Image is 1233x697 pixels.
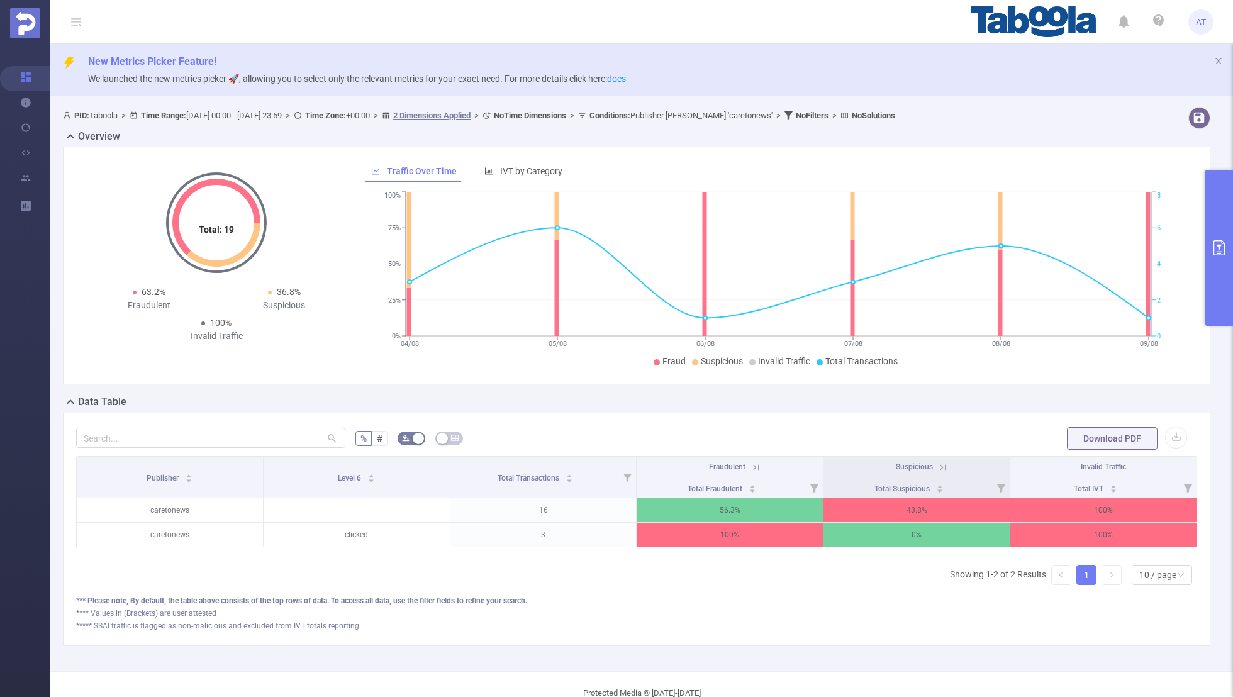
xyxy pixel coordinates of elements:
[566,472,573,480] div: Sort
[282,111,294,120] span: >
[1214,54,1223,68] button: icon: close
[950,565,1046,585] li: Showing 1-2 of 2 Results
[823,523,1010,547] p: 0%
[388,260,401,269] tspan: 50%
[81,299,216,312] div: Fraudulent
[1157,224,1161,232] tspan: 6
[142,287,165,297] span: 63.2%
[1157,296,1161,304] tspan: 2
[1076,565,1096,585] li: 1
[277,287,301,297] span: 36.8%
[367,472,375,480] div: Sort
[264,523,450,547] p: clicked
[393,111,471,120] u: 2 Dimensions Applied
[388,224,401,232] tspan: 75%
[1157,260,1161,269] tspan: 4
[829,111,840,120] span: >
[384,192,401,200] tspan: 100%
[1077,566,1096,584] a: 1
[402,434,410,442] i: icon: bg-colors
[991,340,1010,348] tspan: 08/08
[498,474,561,482] span: Total Transactions
[1051,565,1071,585] li: Previous Page
[78,394,126,410] h2: Data Table
[936,488,943,491] i: icon: caret-down
[74,111,89,120] b: PID:
[566,472,572,476] i: icon: caret-up
[618,457,636,498] i: Filter menu
[1067,427,1158,450] button: Download PDF
[199,225,234,235] tspan: Total: 19
[77,523,263,547] p: caretonews
[186,472,192,476] i: icon: caret-up
[1074,484,1105,493] span: Total IVT
[368,477,375,481] i: icon: caret-down
[400,340,418,348] tspan: 04/08
[1196,9,1206,35] span: AT
[63,111,895,120] span: Taboola [DATE] 00:00 - [DATE] 23:59 +00:00
[387,166,457,176] span: Traffic Over Time
[450,498,637,522] p: 16
[368,472,375,476] i: icon: caret-up
[451,434,459,442] i: icon: table
[589,111,630,120] b: Conditions :
[141,111,186,120] b: Time Range:
[1177,571,1185,580] i: icon: down
[936,483,944,491] div: Sort
[360,433,367,443] span: %
[338,474,363,482] span: Level 6
[701,356,743,366] span: Suspicious
[10,8,40,38] img: Protected Media
[1081,462,1126,471] span: Invalid Traffic
[78,129,120,144] h2: Overview
[471,111,483,120] span: >
[377,433,382,443] span: #
[709,462,745,471] span: Fraudulent
[688,484,744,493] span: Total Fraudulent
[852,111,895,120] b: No Solutions
[149,330,284,343] div: Invalid Traffic
[844,340,862,348] tspan: 07/08
[450,523,637,547] p: 3
[305,111,346,120] b: Time Zone:
[1057,571,1065,579] i: icon: left
[76,620,1197,632] div: ***** SSAI traffic is flagged as non-malicious and excluded from IVT totals reporting
[484,167,493,176] i: icon: bar-chart
[1108,571,1115,579] i: icon: right
[1010,523,1197,547] p: 100%
[494,111,566,120] b: No Time Dimensions
[118,111,130,120] span: >
[607,74,626,84] a: docs
[1157,332,1161,340] tspan: 0
[1110,488,1117,491] i: icon: caret-down
[662,356,686,366] span: Fraud
[1179,477,1197,498] i: Filter menu
[76,428,345,448] input: Search...
[88,55,216,67] span: New Metrics Picker Feature!
[371,167,380,176] i: icon: line-chart
[63,111,74,120] i: icon: user
[185,472,192,480] div: Sort
[388,296,401,304] tspan: 25%
[77,498,263,522] p: caretonews
[566,477,572,481] i: icon: caret-down
[63,57,75,69] i: icon: thunderbolt
[749,483,756,487] i: icon: caret-up
[589,111,773,120] span: Publisher [PERSON_NAME] 'caretonews'
[823,498,1010,522] p: 43.8%
[749,488,756,491] i: icon: caret-down
[210,318,232,328] span: 100%
[76,608,1197,619] div: **** Values in (Brackets) are user attested
[1010,498,1197,522] p: 100%
[896,462,933,471] span: Suspicious
[392,332,401,340] tspan: 0%
[1139,566,1176,584] div: 10 / page
[216,299,352,312] div: Suspicious
[1102,565,1122,585] li: Next Page
[696,340,714,348] tspan: 06/08
[88,74,626,84] span: We launched the new metrics picker 🚀, allowing you to select only the relevant metrics for your e...
[773,111,784,120] span: >
[76,595,1197,606] div: *** Please note, By default, the table above consists of the top rows of data. To access all data...
[1139,340,1158,348] tspan: 09/08
[1214,57,1223,65] i: icon: close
